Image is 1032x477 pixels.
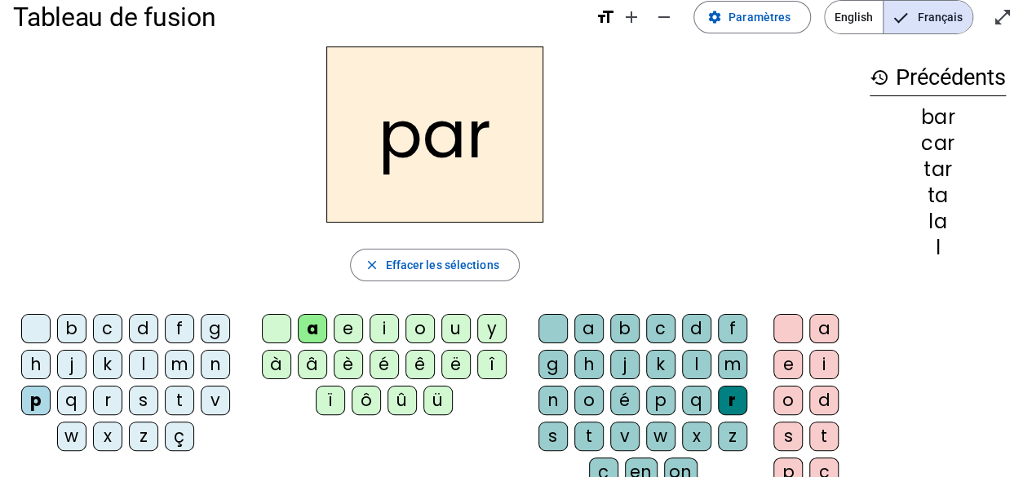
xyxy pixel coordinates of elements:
div: d [682,314,711,343]
div: r [93,386,122,415]
div: h [21,350,51,379]
button: Entrer en plein écran [986,1,1019,33]
div: b [57,314,86,343]
div: s [538,422,568,451]
div: l [870,238,1006,258]
div: t [574,422,604,451]
div: bar [870,108,1006,127]
div: l [129,350,158,379]
div: c [93,314,122,343]
mat-icon: remove [654,7,674,27]
div: e [773,350,803,379]
div: û [388,386,417,415]
div: n [201,350,230,379]
div: d [809,386,839,415]
div: y [477,314,507,343]
div: x [682,422,711,451]
div: o [773,386,803,415]
h2: par [326,46,543,223]
div: car [870,134,1006,153]
div: x [93,422,122,451]
div: p [21,386,51,415]
div: s [129,386,158,415]
mat-icon: settings [707,10,722,24]
div: m [165,350,194,379]
div: i [809,350,839,379]
div: f [165,314,194,343]
div: la [870,212,1006,232]
div: z [129,422,158,451]
div: t [809,422,839,451]
mat-icon: open_in_full [993,7,1012,27]
mat-icon: add [622,7,641,27]
div: à [262,350,291,379]
div: î [477,350,507,379]
div: o [574,386,604,415]
div: a [809,314,839,343]
div: h [574,350,604,379]
div: v [610,422,640,451]
div: l [682,350,711,379]
div: r [718,386,747,415]
div: è [334,350,363,379]
div: u [441,314,471,343]
div: é [370,350,399,379]
span: Effacer les sélections [385,255,498,275]
div: m [718,350,747,379]
div: j [610,350,640,379]
h3: Précédents [870,60,1006,96]
button: Effacer les sélections [350,249,519,281]
div: o [405,314,435,343]
div: d [129,314,158,343]
div: é [610,386,640,415]
div: ç [165,422,194,451]
div: w [57,422,86,451]
div: v [201,386,230,415]
div: z [718,422,747,451]
mat-icon: close [364,258,379,272]
div: g [538,350,568,379]
div: ô [352,386,381,415]
div: t [165,386,194,415]
mat-icon: format_size [596,7,615,27]
div: ë [441,350,471,379]
div: tar [870,160,1006,179]
div: a [298,314,327,343]
div: j [57,350,86,379]
div: c [646,314,675,343]
div: a [574,314,604,343]
div: ï [316,386,345,415]
div: f [718,314,747,343]
span: English [825,1,883,33]
span: Français [884,1,972,33]
div: s [773,422,803,451]
mat-icon: history [870,68,889,87]
div: â [298,350,327,379]
div: b [610,314,640,343]
div: e [334,314,363,343]
button: Paramètres [693,1,811,33]
button: Augmenter la taille de la police [615,1,648,33]
div: k [93,350,122,379]
div: q [57,386,86,415]
div: q [682,386,711,415]
div: ta [870,186,1006,205]
div: k [646,350,675,379]
div: w [646,422,675,451]
button: Diminuer la taille de la police [648,1,680,33]
div: p [646,386,675,415]
div: ü [423,386,453,415]
div: n [538,386,568,415]
span: Paramètres [729,7,791,27]
div: ê [405,350,435,379]
div: g [201,314,230,343]
div: i [370,314,399,343]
